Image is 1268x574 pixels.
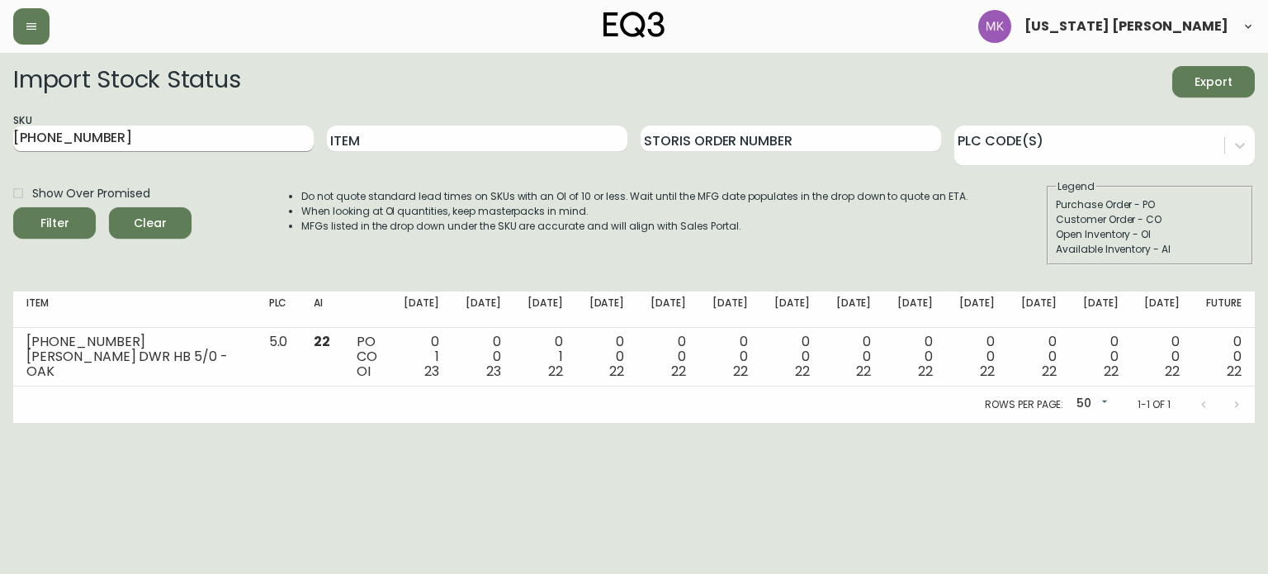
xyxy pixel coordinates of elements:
th: [DATE] [1070,292,1132,328]
span: 22 [609,362,624,381]
span: 22 [314,332,330,351]
span: 22 [1165,362,1180,381]
div: 0 0 [1083,334,1119,379]
div: 0 1 [528,334,563,379]
div: 0 0 [1144,334,1180,379]
div: Available Inventory - AI [1056,242,1244,257]
span: 23 [486,362,501,381]
th: [DATE] [823,292,885,328]
div: 0 0 [959,334,995,379]
span: 22 [980,362,995,381]
div: 0 0 [1206,334,1242,379]
span: 22 [733,362,748,381]
span: 22 [795,362,810,381]
div: Filter [40,213,69,234]
div: 0 0 [589,334,625,379]
td: 5.0 [256,328,301,387]
img: logo [603,12,665,38]
div: [PHONE_NUMBER] [26,334,243,349]
th: [DATE] [637,292,699,328]
div: 0 0 [897,334,933,379]
th: PLC [256,292,301,328]
button: Export [1172,66,1255,97]
legend: Legend [1056,179,1096,194]
button: Clear [109,207,192,239]
span: Clear [122,213,178,234]
span: Export [1185,72,1242,93]
div: PO CO [357,334,377,379]
span: 22 [856,362,871,381]
li: Do not quote standard lead times on SKUs with an OI of 10 or less. Wait until the MFG date popula... [301,189,968,204]
h2: Import Stock Status [13,66,240,97]
th: [DATE] [884,292,946,328]
div: 0 0 [466,334,501,379]
span: 22 [671,362,686,381]
th: [DATE] [946,292,1008,328]
img: ea5e0531d3ed94391639a5d1768dbd68 [978,10,1011,43]
span: 22 [548,362,563,381]
th: [DATE] [452,292,514,328]
div: 50 [1070,391,1111,418]
div: [PERSON_NAME] DWR HB 5/0 - OAK [26,349,243,379]
th: [DATE] [699,292,761,328]
div: 0 0 [774,334,810,379]
div: 0 0 [712,334,748,379]
span: 22 [1104,362,1119,381]
th: [DATE] [514,292,576,328]
li: MFGs listed in the drop down under the SKU are accurate and will align with Sales Portal. [301,219,968,234]
span: OI [357,362,371,381]
span: Show Over Promised [32,185,150,202]
th: [DATE] [1131,292,1193,328]
th: [DATE] [761,292,823,328]
div: Open Inventory - OI [1056,227,1244,242]
p: 1-1 of 1 [1138,397,1171,412]
th: [DATE] [1008,292,1070,328]
th: AI [300,292,343,328]
th: [DATE] [576,292,638,328]
span: 22 [918,362,933,381]
div: Purchase Order - PO [1056,197,1244,212]
th: Item [13,292,256,328]
span: 22 [1042,362,1057,381]
div: 0 1 [404,334,439,379]
div: 0 0 [651,334,686,379]
span: 23 [424,362,439,381]
li: When looking at OI quantities, keep masterpacks in mind. [301,204,968,219]
div: 0 0 [836,334,872,379]
p: Rows per page: [985,397,1063,412]
button: Filter [13,207,96,239]
th: [DATE] [390,292,452,328]
th: Future [1193,292,1255,328]
span: [US_STATE] [PERSON_NAME] [1024,20,1228,33]
div: 0 0 [1021,334,1057,379]
span: 22 [1227,362,1242,381]
div: Customer Order - CO [1056,212,1244,227]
